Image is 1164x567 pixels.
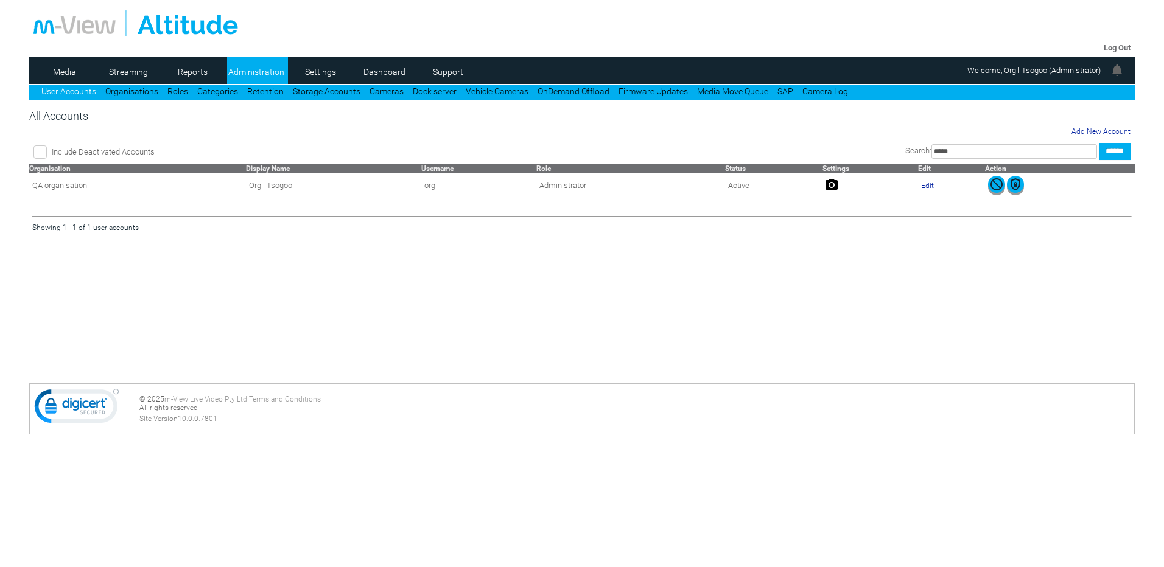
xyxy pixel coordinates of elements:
span: QA organisation [32,181,87,190]
span: Welcome, Orgil Tsogoo (Administrator) [967,66,1101,75]
a: Streaming [99,63,158,81]
a: Media Move Queue [697,86,768,96]
a: Roles [167,86,188,96]
img: bell24.png [1110,63,1124,77]
a: Retention [247,86,284,96]
div: Search: [426,143,1131,160]
th: Edit [918,164,985,173]
img: DigiCert Secured Site Seal [34,388,119,430]
img: camera24.png [826,178,838,190]
a: Log Out [1104,43,1131,52]
a: Organisations [105,86,158,96]
span: 10.0.0.7801 [178,414,217,423]
a: Display Name [246,164,290,173]
div: © 2025 | All rights reserved [139,395,1130,423]
span: Showing 1 - 1 of 1 user accounts [32,223,139,232]
a: Dock server [413,86,457,96]
a: m-View Live Video Pty Ltd [164,395,247,403]
a: Camera Log [802,86,848,96]
a: Media [35,63,94,81]
a: Cameras [370,86,404,96]
a: Organisation [29,164,71,173]
a: Storage Accounts [293,86,360,96]
a: Support [419,63,478,81]
a: Edit [921,181,934,190]
span: All Accounts [29,110,88,122]
a: SAP [777,86,793,96]
a: OnDemand Offload [538,86,609,96]
div: Site Version [139,414,1130,423]
a: Settings [291,63,350,81]
th: Action [985,164,1135,173]
a: Terms and Conditions [249,395,321,403]
a: Reset MFA [1007,186,1024,195]
td: Administrator [536,173,725,198]
td: Active [725,173,822,198]
a: Firmware Updates [619,86,688,96]
a: Status [725,164,746,173]
a: Deactivate [988,186,1005,195]
a: Username [421,164,454,173]
a: Add New Account [1071,127,1131,136]
span: Contact Method: SMS and Email [249,181,292,190]
a: Role [536,164,551,173]
a: Reports [163,63,222,81]
th: Settings [822,164,918,173]
span: Include Deactivated Accounts [52,147,155,156]
a: Dashboard [355,63,414,81]
a: Vehicle Cameras [466,86,528,96]
a: User Accounts [41,86,96,96]
a: Administration [227,63,286,81]
img: user-active-green-icon.svg [988,176,1005,193]
span: orgil [424,181,439,190]
img: mfa-shield-green-icon.svg [1007,176,1024,193]
a: Categories [197,86,238,96]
